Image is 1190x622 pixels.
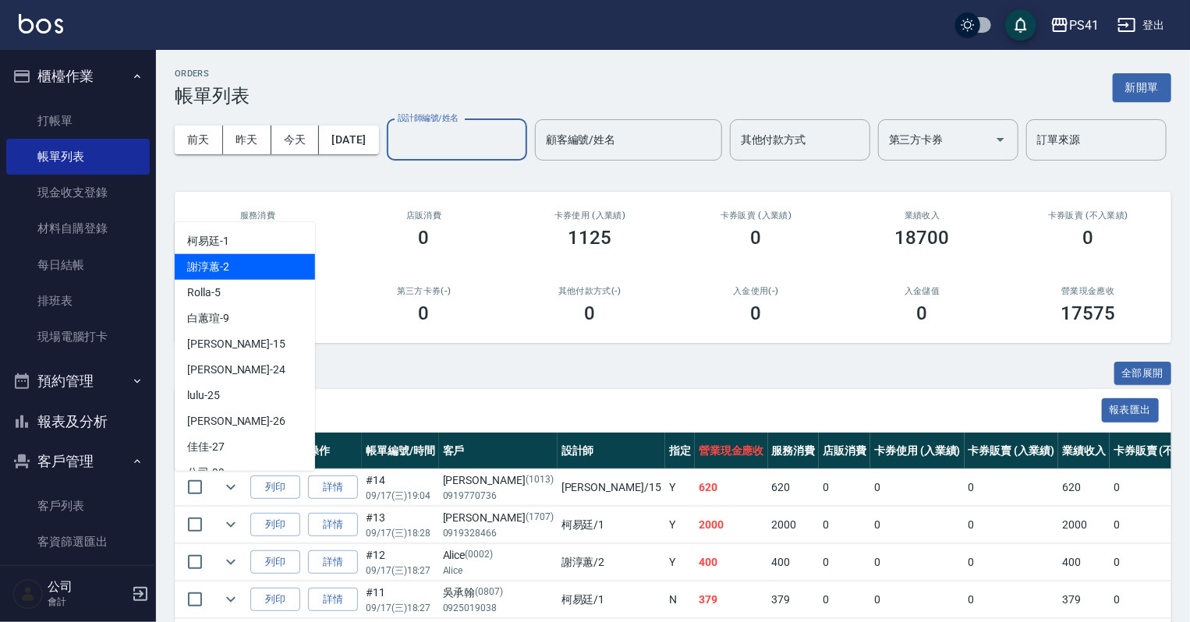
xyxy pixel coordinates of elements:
h3: 17575 [1061,302,1116,324]
span: 謝淳蕙 -2 [187,259,229,275]
h3: 1125 [568,227,612,249]
button: expand row [219,513,243,536]
button: 列印 [250,475,300,500]
a: 詳情 [308,588,358,612]
button: save [1005,9,1036,41]
h2: 卡券使用 (入業績) [526,210,654,221]
td: 0 [870,544,965,581]
p: Alice [443,564,554,578]
button: 預約管理 [6,361,150,401]
td: 620 [695,469,768,506]
h3: 0 [1083,227,1094,249]
div: [PERSON_NAME] [443,472,554,489]
div: [PERSON_NAME] [443,510,554,526]
h2: 其他付款方式(-) [526,286,654,296]
td: 620 [768,469,820,506]
h2: 入金使用(-) [692,286,820,296]
td: #13 [362,507,439,543]
p: (1013) [526,472,554,489]
td: 0 [819,507,870,543]
td: 0 [870,469,965,506]
td: 柯易廷 /1 [558,581,665,618]
button: 列印 [250,550,300,574]
button: 列印 [250,588,300,612]
th: 操作 [304,433,362,469]
button: expand row [219,550,243,574]
h3: 0 [419,302,430,324]
td: 0 [819,469,870,506]
button: PS41 [1044,9,1105,41]
td: [PERSON_NAME] /15 [558,469,665,506]
h2: 卡券販賣 (入業績) [692,210,820,221]
h5: 公司 [48,579,127,595]
td: 0 [870,581,965,618]
h3: 0 [585,302,596,324]
h2: ORDERS [175,69,250,79]
p: 0925019038 [443,601,554,615]
button: 櫃檯作業 [6,56,150,97]
p: 0919770736 [443,489,554,503]
a: 打帳單 [6,103,150,139]
button: expand row [219,475,243,499]
th: 指定 [665,433,695,469]
div: Alice [443,547,554,564]
td: Y [665,507,695,543]
span: 訂單列表 [193,403,1102,419]
img: Logo [19,14,63,34]
button: 全部展開 [1114,362,1172,386]
span: 公司 -99 [187,465,225,481]
label: 設計師編號/姓名 [398,112,459,124]
a: 客資篩選匯出 [6,524,150,560]
span: 佳佳 -27 [187,439,225,455]
button: Open [988,127,1013,152]
th: 卡券使用 (入業績) [870,433,965,469]
th: 設計師 [558,433,665,469]
span: [PERSON_NAME] -15 [187,336,285,352]
td: #11 [362,581,439,618]
td: 0 [819,581,870,618]
button: 登出 [1111,11,1171,40]
td: 620 [1058,469,1110,506]
span: [PERSON_NAME] -24 [187,362,285,378]
p: 會計 [48,595,127,609]
span: 柯易廷 -1 [187,233,229,249]
td: 0 [965,507,1059,543]
a: 排班表 [6,283,150,319]
td: 0 [965,469,1059,506]
button: 報表匯出 [1102,398,1160,422]
p: (1707) [526,510,554,526]
h3: 18700 [895,227,950,249]
td: Y [665,469,695,506]
td: 0 [870,507,965,543]
td: 2000 [1058,507,1110,543]
button: 報表及分析 [6,401,150,442]
td: 0 [819,544,870,581]
td: N [665,581,695,618]
td: 379 [695,581,768,618]
button: 今天 [271,125,320,154]
div: 吳承翰 [443,585,554,601]
h3: 0 [751,302,762,324]
button: expand row [219,588,243,611]
h3: 服務消費 [193,210,322,221]
a: 客戶列表 [6,488,150,524]
span: [PERSON_NAME] -26 [187,413,285,429]
button: 列印 [250,513,300,537]
h3: 帳單列表 [175,85,250,107]
p: 09/17 (三) 18:28 [366,526,435,540]
a: 報表匯出 [1102,402,1160,417]
button: 客戶管理 [6,441,150,482]
th: 業績收入 [1058,433,1110,469]
th: 客戶 [439,433,558,469]
td: 2000 [768,507,820,543]
th: 服務消費 [768,433,820,469]
a: 現場電腦打卡 [6,319,150,355]
a: 卡券管理 [6,560,150,595]
td: 柯易廷 /1 [558,507,665,543]
p: 09/17 (三) 19:04 [366,489,435,503]
td: 2000 [695,507,768,543]
p: (0807) [476,585,504,601]
h2: 第三方卡券(-) [359,286,488,296]
span: lulu -25 [187,387,220,404]
h3: 0 [917,302,928,324]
